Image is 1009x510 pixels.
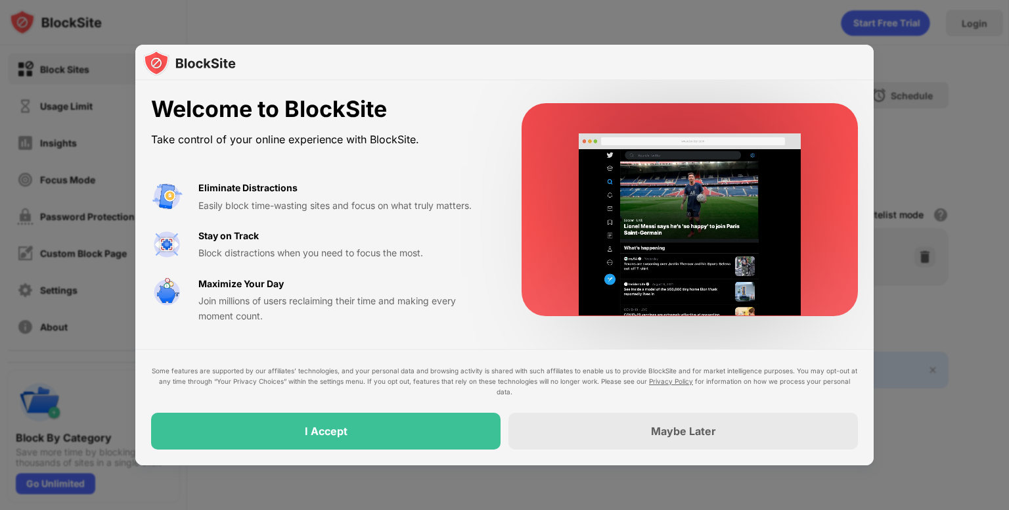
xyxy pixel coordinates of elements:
[198,198,490,213] div: Easily block time-wasting sites and focus on what truly matters.
[198,229,259,243] div: Stay on Track
[198,277,284,291] div: Maximize Your Day
[151,277,183,308] img: value-safe-time.svg
[198,246,490,260] div: Block distractions when you need to focus the most.
[143,50,236,76] img: logo-blocksite.svg
[198,181,298,195] div: Eliminate Distractions
[151,181,183,212] img: value-avoid-distractions.svg
[651,425,716,438] div: Maybe Later
[151,96,490,123] div: Welcome to BlockSite
[305,425,348,438] div: I Accept
[198,294,490,323] div: Join millions of users reclaiming their time and making every moment count.
[151,229,183,260] img: value-focus.svg
[151,365,858,397] div: Some features are supported by our affiliates’ technologies, and your personal data and browsing ...
[151,130,490,149] div: Take control of your online experience with BlockSite.
[649,377,693,385] a: Privacy Policy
